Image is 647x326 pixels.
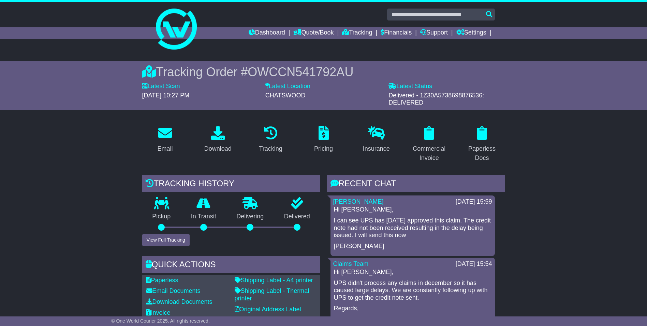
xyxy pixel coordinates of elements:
[342,27,372,39] a: Tracking
[334,269,491,276] p: Hi [PERSON_NAME],
[111,318,210,324] span: © One World Courier 2025. All rights reserved.
[248,65,353,79] span: OWCCN541792AU
[293,27,334,39] a: Quote/Book
[142,65,505,79] div: Tracking Order #
[181,213,226,220] p: In Transit
[146,298,212,305] a: Download Documents
[388,83,432,90] label: Latest Status
[265,92,306,99] span: CHATSWOOD
[363,144,390,153] div: Insurance
[142,83,180,90] label: Latest Scan
[327,175,505,194] div: RECENT CHAT
[200,124,236,156] a: Download
[142,92,190,99] span: [DATE] 10:27 PM
[204,144,232,153] div: Download
[334,206,491,214] p: Hi [PERSON_NAME],
[310,124,337,156] a: Pricing
[411,144,448,163] div: Commercial Invoice
[334,217,491,239] p: I can see UPS has [DATE] approved this claim. The credit note had not been received resulting in ...
[464,144,501,163] div: Paperless Docs
[153,124,177,156] a: Email
[420,27,448,39] a: Support
[235,277,313,284] a: Shipping Label - A4 printer
[406,124,452,165] a: Commercial Invoice
[333,260,369,267] a: Claims Team
[146,287,201,294] a: Email Documents
[456,260,492,268] div: [DATE] 15:54
[254,124,286,156] a: Tracking
[381,27,412,39] a: Financials
[226,213,274,220] p: Delivering
[358,124,394,156] a: Insurance
[314,144,333,153] div: Pricing
[146,309,171,316] a: Invoice
[146,277,178,284] a: Paperless
[142,175,320,194] div: Tracking history
[157,144,173,153] div: Email
[142,234,190,246] button: View Full Tracking
[235,287,309,302] a: Shipping Label - Thermal printer
[388,92,484,106] span: Delivered - 1Z30A5738698876536: DELIVERED
[235,306,301,313] a: Original Address Label
[333,198,384,205] a: [PERSON_NAME]
[456,27,486,39] a: Settings
[334,280,491,302] p: UPS didn't process any claims in december so it has caused large delays. We are constantly follow...
[274,213,320,220] p: Delivered
[265,83,310,90] label: Latest Location
[142,213,181,220] p: Pickup
[334,316,491,323] p: [PERSON_NAME]
[259,144,282,153] div: Tracking
[456,198,492,206] div: [DATE] 15:59
[142,256,320,275] div: Quick Actions
[249,27,285,39] a: Dashboard
[334,305,491,312] p: Regards,
[459,124,505,165] a: Paperless Docs
[334,243,491,250] p: [PERSON_NAME]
